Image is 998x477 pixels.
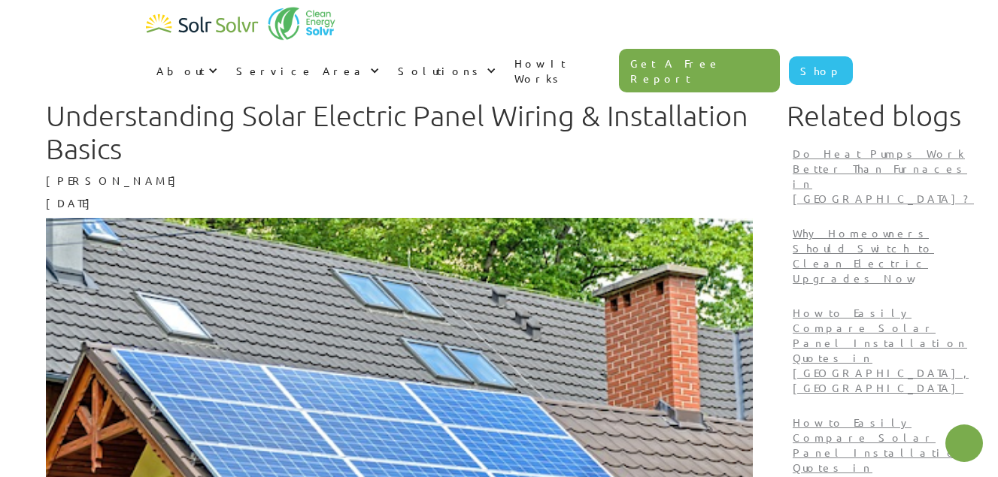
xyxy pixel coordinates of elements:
a: Why Homeowners Should Switch to Clean Electric Upgrades Now [787,219,983,299]
div: Solutions [387,48,504,93]
div: About [156,63,205,78]
a: How to Easily Compare Solar Panel Installation Quotes in [GEOGRAPHIC_DATA], [GEOGRAPHIC_DATA] [787,299,983,409]
p: [DATE] [46,195,753,210]
a: Get A Free Report [619,49,780,92]
a: Shop [789,56,853,85]
div: Service Area [226,48,387,93]
div: About [146,48,226,93]
h1: Understanding Solar Electric Panel Wiring & Installation Basics [46,99,753,165]
p: How to Easily Compare Solar Panel Installation Quotes in [GEOGRAPHIC_DATA], [GEOGRAPHIC_DATA] [793,305,977,395]
div: Service Area [236,63,366,78]
a: How It Works [504,41,620,101]
div: Solutions [398,63,483,78]
p: Why Homeowners Should Switch to Clean Electric Upgrades Now [793,225,977,285]
button: Open chatbot widget [945,424,983,462]
h1: Related blogs [787,99,983,132]
a: Do Heat Pumps Work Better Than Furnaces in [GEOGRAPHIC_DATA]? [787,140,983,219]
p: Do Heat Pumps Work Better Than Furnaces in [GEOGRAPHIC_DATA]? [793,146,977,206]
p: [PERSON_NAME] [46,173,753,188]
